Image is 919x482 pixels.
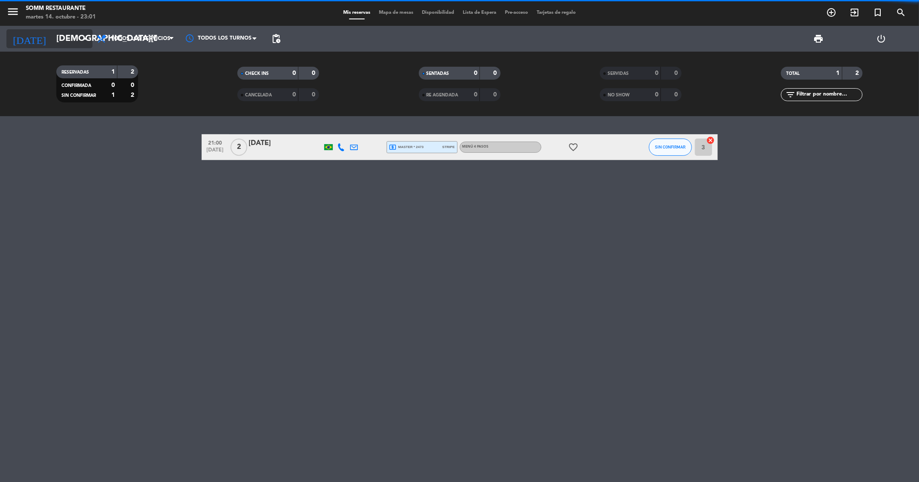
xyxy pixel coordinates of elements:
[674,70,679,76] strong: 0
[813,34,824,44] span: print
[111,36,170,42] span: Todos los servicios
[418,10,458,15] span: Disponibilidad
[389,143,424,151] span: master * 2473
[111,69,115,75] strong: 1
[850,26,913,52] div: LOG OUT
[26,13,96,22] div: martes 14. octubre - 23:01
[655,70,658,76] strong: 0
[131,69,136,75] strong: 2
[205,147,226,157] span: [DATE]
[608,93,630,97] span: NO SHOW
[873,7,883,18] i: turned_in_not
[312,92,317,98] strong: 0
[61,83,91,88] span: CONFIRMADA
[61,70,89,74] span: RESERVADAS
[6,29,52,48] i: [DATE]
[6,5,19,21] button: menu
[786,71,799,76] span: TOTAL
[292,70,296,76] strong: 0
[501,10,532,15] span: Pre-acceso
[493,92,498,98] strong: 0
[674,92,679,98] strong: 0
[707,136,715,145] i: cancel
[231,139,247,156] span: 2
[61,93,96,98] span: SIN CONFIRMAR
[876,34,886,44] i: power_settings_new
[245,71,269,76] span: CHECK INS
[111,92,115,98] strong: 1
[375,10,418,15] span: Mapa de mesas
[474,70,477,76] strong: 0
[608,71,629,76] span: SERVIDAS
[131,92,136,98] strong: 2
[849,7,860,18] i: exit_to_app
[785,90,796,100] i: filter_list
[205,137,226,147] span: 21:00
[796,90,862,99] input: Filtrar por nombre...
[249,138,322,149] div: [DATE]
[458,10,501,15] span: Lista de Espera
[427,93,458,97] span: RE AGENDADA
[6,5,19,18] i: menu
[655,92,658,98] strong: 0
[826,7,836,18] i: add_circle_outline
[532,10,580,15] span: Tarjetas de regalo
[856,70,861,76] strong: 2
[474,92,477,98] strong: 0
[292,92,296,98] strong: 0
[389,143,397,151] i: local_atm
[836,70,840,76] strong: 1
[649,139,692,156] button: SIN CONFIRMAR
[339,10,375,15] span: Mis reservas
[493,70,498,76] strong: 0
[427,71,449,76] span: SENTADAS
[80,34,90,44] i: arrow_drop_down
[569,142,579,152] i: favorite_border
[462,145,489,148] span: Menú 4 pasos
[26,4,96,13] div: SOMM Restaurante
[312,70,317,76] strong: 0
[111,82,115,88] strong: 0
[245,93,272,97] span: CANCELADA
[131,82,136,88] strong: 0
[443,144,455,150] span: stripe
[271,34,281,44] span: pending_actions
[655,145,685,149] span: SIN CONFIRMAR
[896,7,906,18] i: search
